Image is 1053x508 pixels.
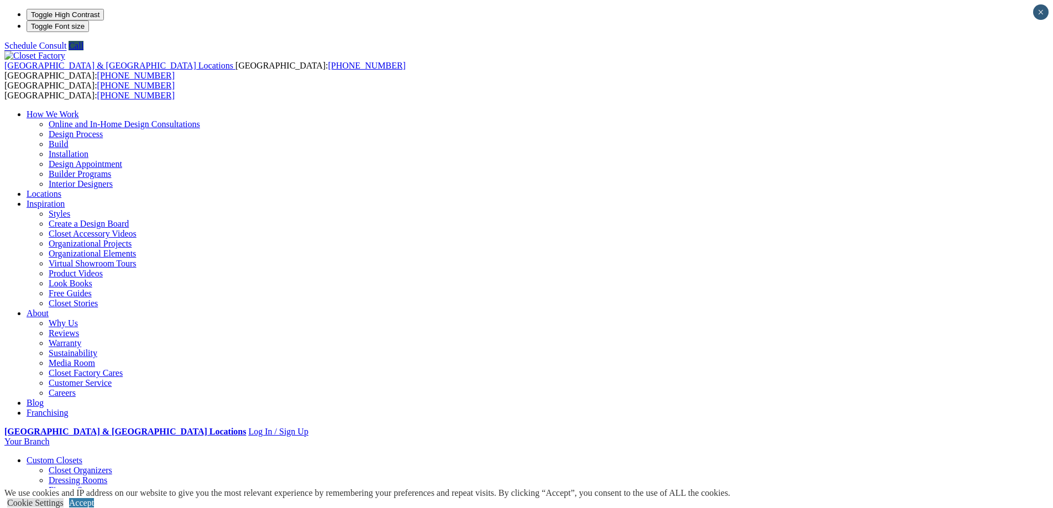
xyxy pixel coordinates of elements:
a: Free Guides [49,289,92,298]
span: Toggle Font size [31,22,85,30]
a: Reviews [49,328,79,338]
img: Closet Factory [4,51,65,61]
a: Closet Accessory Videos [49,229,137,238]
a: Installation [49,149,88,159]
a: [PHONE_NUMBER] [97,81,175,90]
a: Locations [27,189,61,198]
a: Dressing Rooms [49,475,107,485]
a: Franchising [27,408,69,417]
a: Media Room [49,358,95,368]
a: Finesse Systems [49,485,107,495]
a: Warranty [49,338,81,348]
a: Create a Design Board [49,219,129,228]
span: [GEOGRAPHIC_DATA]: [GEOGRAPHIC_DATA]: [4,81,175,100]
a: Build [49,139,69,149]
a: Custom Closets [27,455,82,465]
a: Styles [49,209,70,218]
a: Organizational Projects [49,239,132,248]
a: Builder Programs [49,169,111,179]
a: Schedule Consult [4,41,66,50]
button: Close [1033,4,1049,20]
a: Online and In-Home Design Consultations [49,119,200,129]
button: Toggle Font size [27,20,89,32]
a: Cookie Settings [7,498,64,507]
a: Look Books [49,279,92,288]
a: [PHONE_NUMBER] [97,91,175,100]
span: Toggle High Contrast [31,11,99,19]
a: Closet Stories [49,298,98,308]
a: Blog [27,398,44,407]
button: Toggle High Contrast [27,9,104,20]
a: [PHONE_NUMBER] [328,61,405,70]
a: Inspiration [27,199,65,208]
a: Log In / Sign Up [248,427,308,436]
a: Accept [69,498,94,507]
a: Closet Organizers [49,465,112,475]
a: Virtual Showroom Tours [49,259,137,268]
a: Design Appointment [49,159,122,169]
div: We use cookies and IP address on our website to give you the most relevant experience by remember... [4,488,730,498]
a: Careers [49,388,76,397]
a: About [27,308,49,318]
a: Call [69,41,83,50]
a: [PHONE_NUMBER] [97,71,175,80]
a: Sustainability [49,348,97,358]
a: Your Branch [4,437,49,446]
a: Product Videos [49,269,103,278]
a: How We Work [27,109,79,119]
span: [GEOGRAPHIC_DATA] & [GEOGRAPHIC_DATA] Locations [4,61,233,70]
a: Design Process [49,129,103,139]
a: Organizational Elements [49,249,136,258]
a: Why Us [49,318,78,328]
a: [GEOGRAPHIC_DATA] & [GEOGRAPHIC_DATA] Locations [4,61,235,70]
a: Interior Designers [49,179,113,188]
a: [GEOGRAPHIC_DATA] & [GEOGRAPHIC_DATA] Locations [4,427,246,436]
a: Customer Service [49,378,112,387]
span: [GEOGRAPHIC_DATA]: [GEOGRAPHIC_DATA]: [4,61,406,80]
a: Closet Factory Cares [49,368,123,378]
